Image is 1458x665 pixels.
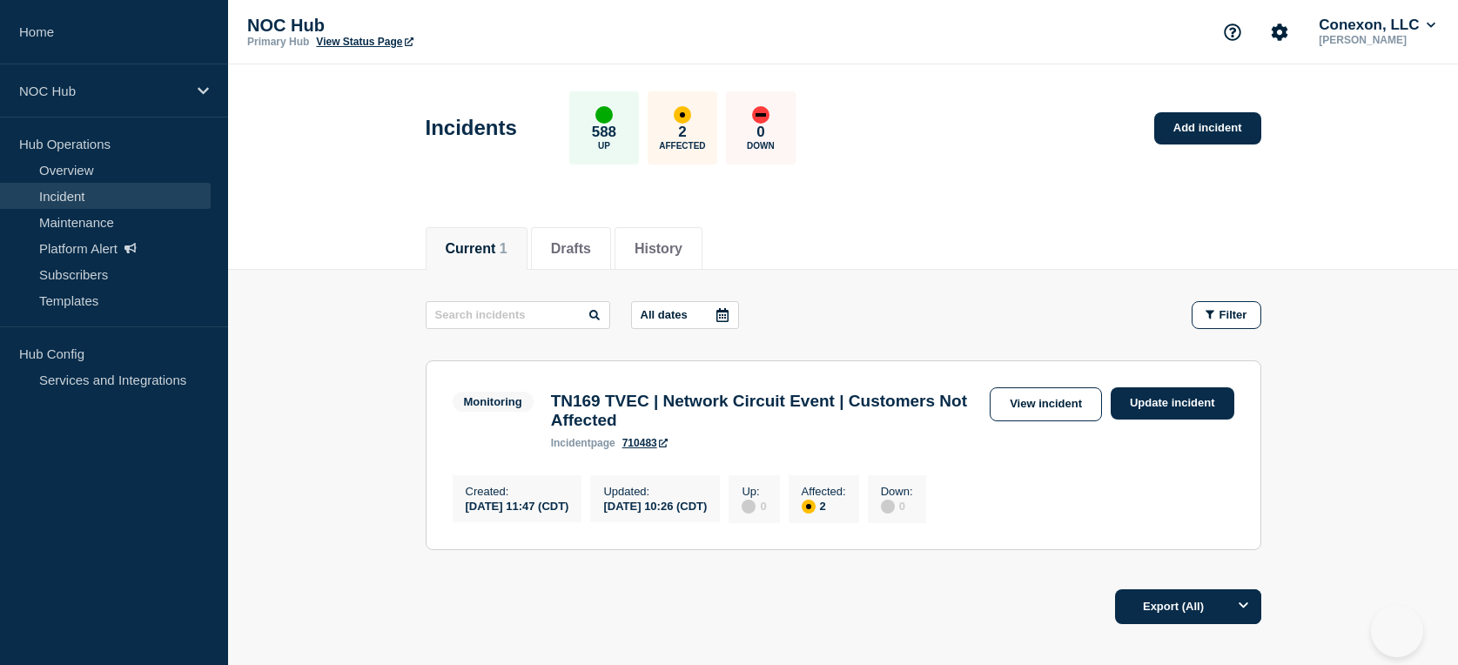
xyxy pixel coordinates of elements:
span: incident [551,437,591,449]
p: Down : [881,485,913,498]
span: Filter [1219,308,1247,321]
button: History [635,241,682,257]
p: Updated : [603,485,707,498]
a: View incident [990,387,1102,421]
a: Add incident [1154,112,1261,144]
button: Account settings [1261,14,1298,50]
p: NOC Hub [247,16,595,36]
div: 0 [881,498,913,514]
button: Support [1214,14,1251,50]
p: 2 [678,124,686,141]
span: 1 [500,241,507,256]
a: View Status Page [316,36,413,48]
p: Affected : [802,485,846,498]
button: Conexon, LLC [1315,17,1439,34]
a: 710483 [622,437,668,449]
p: Down [747,141,775,151]
button: Current 1 [446,241,507,257]
p: Primary Hub [247,36,309,48]
p: 588 [592,124,616,141]
p: page [551,437,615,449]
div: down [752,106,769,124]
div: 2 [802,498,846,514]
p: Created : [466,485,569,498]
div: 0 [742,498,766,514]
h3: TN169 TVEC | Network Circuit Event | Customers Not Affected [551,392,981,430]
a: Update incident [1111,387,1234,420]
p: All dates [641,308,688,321]
div: affected [674,106,691,124]
h1: Incidents [426,116,517,140]
p: Affected [659,141,705,151]
iframe: Help Scout Beacon - Open [1371,605,1423,657]
div: affected [802,500,816,514]
p: NOC Hub [19,84,186,98]
p: 0 [756,124,764,141]
button: Drafts [551,241,591,257]
p: [PERSON_NAME] [1315,34,1439,46]
p: Up : [742,485,766,498]
input: Search incidents [426,301,610,329]
div: disabled [881,500,895,514]
button: Export (All) [1115,589,1261,624]
button: Options [1226,589,1261,624]
div: up [595,106,613,124]
button: All dates [631,301,739,329]
div: [DATE] 10:26 (CDT) [603,498,707,513]
div: [DATE] 11:47 (CDT) [466,498,569,513]
p: Up [598,141,610,151]
span: Monitoring [453,392,534,412]
div: disabled [742,500,756,514]
button: Filter [1192,301,1261,329]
